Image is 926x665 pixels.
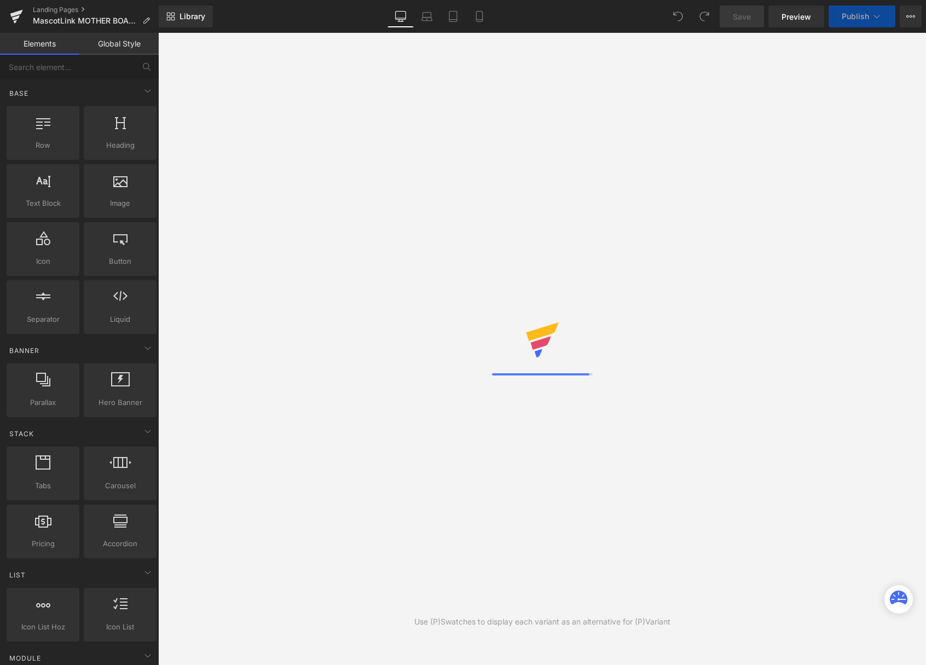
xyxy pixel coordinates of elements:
span: Parallax [10,397,76,408]
span: Button [87,256,153,267]
span: Heading [87,140,153,151]
span: Hero Banner [87,397,153,408]
button: Redo [693,5,715,27]
span: Liquid [87,314,153,325]
div: Use (P)Swatches to display each variant as an alternative for (P)Variant [414,616,670,628]
span: Tabs [10,480,76,491]
a: Preview [768,5,824,27]
span: Text Block [10,198,76,209]
span: Library [180,11,205,21]
span: Separator [10,314,76,325]
span: MascotLink MOTHER BOARD [33,16,138,25]
span: Image [87,198,153,209]
button: Publish [829,5,895,27]
span: List [8,570,27,580]
span: Publish [842,12,869,21]
span: Accordion [87,538,153,550]
span: Carousel [87,480,153,491]
a: Landing Pages [33,5,159,14]
a: New Library [159,5,213,27]
button: More [900,5,922,27]
a: Laptop [414,5,440,27]
span: Module [8,653,42,663]
span: Preview [782,11,811,22]
span: Icon List [87,621,153,633]
span: Row [10,140,76,151]
button: Undo [667,5,689,27]
span: Banner [8,345,40,356]
a: Tablet [440,5,466,27]
a: Mobile [466,5,493,27]
span: Pricing [10,538,76,550]
span: Save [733,11,751,22]
a: Global Style [79,33,159,55]
a: Desktop [387,5,414,27]
span: Base [8,88,30,99]
span: Icon List Hoz [10,621,76,633]
span: Icon [10,256,76,267]
span: Stack [8,429,35,439]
